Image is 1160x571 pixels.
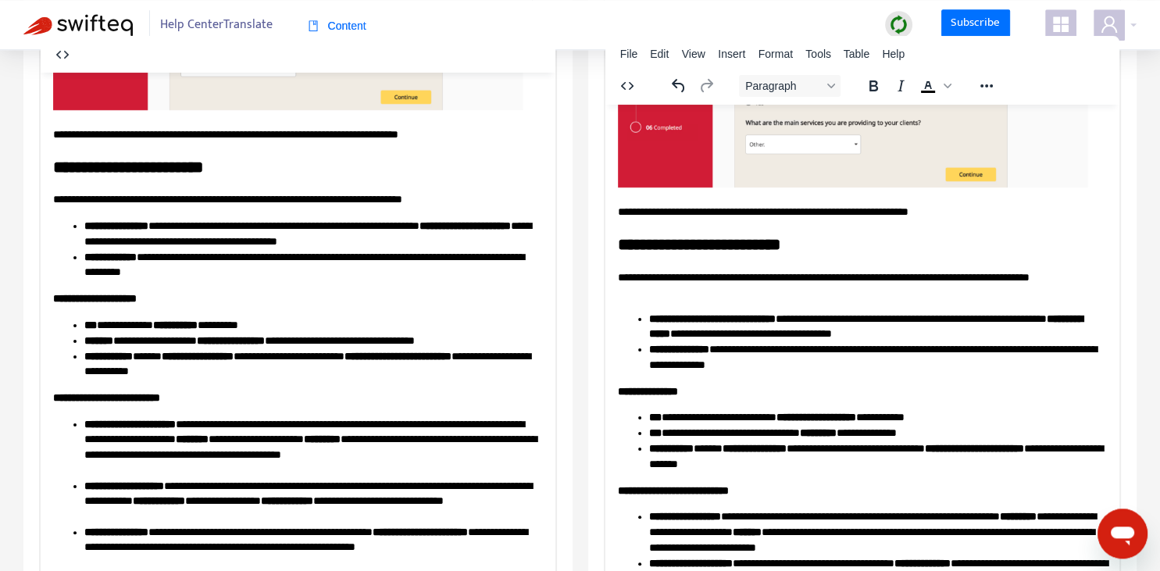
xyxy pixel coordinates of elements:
[693,75,719,97] button: Redo
[1100,15,1119,34] span: user
[973,75,1000,97] button: Reveal or hide additional toolbar items
[620,48,638,60] span: File
[860,75,887,97] button: Bold
[682,48,705,60] span: View
[805,48,831,60] span: Tools
[844,48,869,60] span: Table
[718,48,745,60] span: Insert
[1051,15,1070,34] span: appstore
[758,48,793,60] span: Format
[941,9,1010,37] a: Subscribe
[160,10,273,40] span: Help Center Translate
[308,20,366,32] span: Content
[650,48,669,60] span: Edit
[1098,509,1148,559] iframe: Button to launch messaging window
[23,14,133,36] img: Swifteq
[882,48,905,60] span: Help
[887,75,914,97] button: Italic
[915,75,954,97] div: Text color Black
[739,75,841,97] button: Block Paragraph
[889,15,908,34] img: sync.dc5367851b00ba804db3.png
[745,80,822,92] span: Paragraph
[308,20,319,31] span: book
[666,75,692,97] button: Undo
